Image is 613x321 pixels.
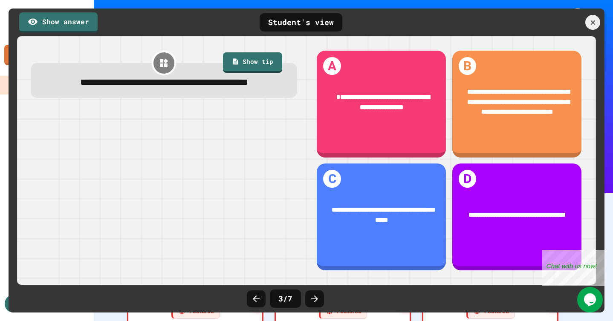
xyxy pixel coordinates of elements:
h1: D [459,170,477,188]
h1: C [323,170,341,188]
a: Show answer [19,12,98,33]
h1: A [323,57,341,75]
iframe: chat widget [577,287,604,312]
div: Student's view [260,13,342,32]
div: 3 / 7 [270,289,301,308]
h1: B [459,57,477,75]
iframe: chat widget [542,250,604,286]
a: Show tip [223,52,283,73]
